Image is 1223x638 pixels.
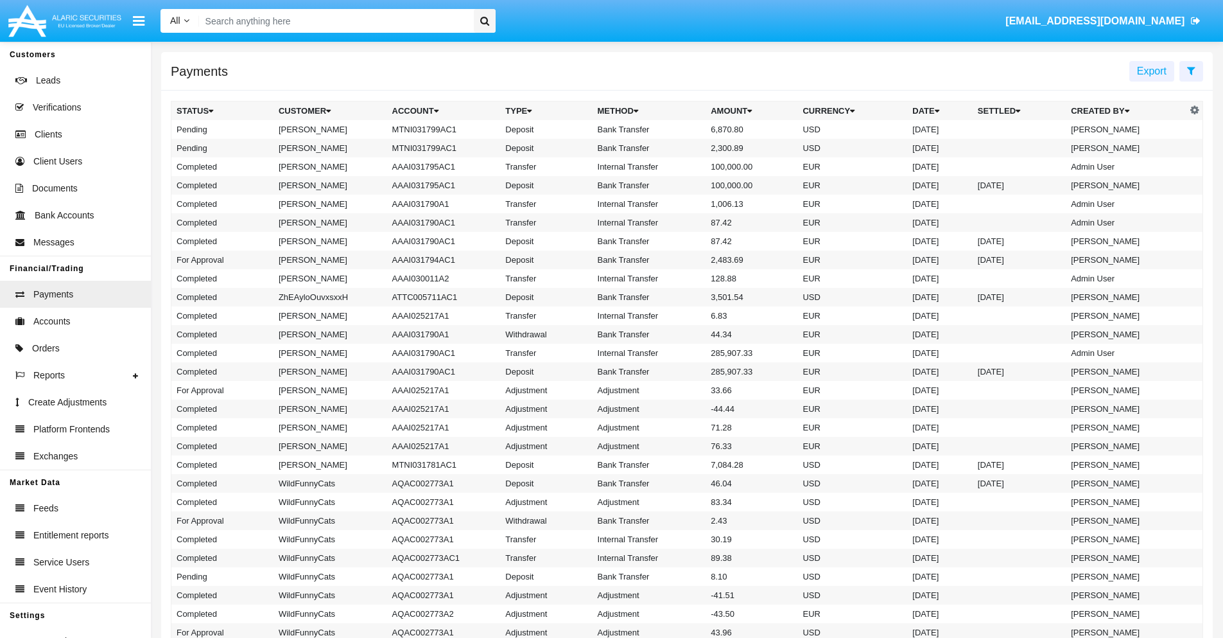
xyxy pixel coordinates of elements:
[797,176,907,195] td: EUR
[797,213,907,232] td: EUR
[33,583,87,596] span: Event History
[171,605,273,623] td: Completed
[1000,3,1207,39] a: [EMAIL_ADDRESS][DOMAIN_NAME]
[171,269,273,288] td: Completed
[171,195,273,213] td: Completed
[907,549,973,567] td: [DATE]
[706,400,797,418] td: -44.44
[797,474,907,493] td: USD
[797,157,907,176] td: EUR
[907,120,973,139] td: [DATE]
[706,176,797,195] td: 100,000.00
[593,157,706,176] td: Internal Transfer
[35,128,62,141] span: Clients
[797,139,907,157] td: USD
[273,381,387,400] td: [PERSON_NAME]
[593,437,706,456] td: Adjustment
[171,474,273,493] td: Completed
[273,213,387,232] td: [PERSON_NAME]
[1066,139,1186,157] td: [PERSON_NAME]
[797,549,907,567] td: USD
[1066,605,1186,623] td: [PERSON_NAME]
[500,381,592,400] td: Adjustment
[907,456,973,474] td: [DATE]
[273,567,387,586] td: WildFunnyCats
[171,213,273,232] td: Completed
[706,567,797,586] td: 8.10
[32,342,60,355] span: Orders
[907,605,973,623] td: [DATE]
[500,549,592,567] td: Transfer
[593,418,706,437] td: Adjustment
[500,511,592,530] td: Withdrawal
[706,139,797,157] td: 2,300.89
[907,139,973,157] td: [DATE]
[273,157,387,176] td: [PERSON_NAME]
[797,418,907,437] td: EUR
[160,14,199,28] a: All
[171,362,273,381] td: Completed
[273,195,387,213] td: [PERSON_NAME]
[797,400,907,418] td: EUR
[33,101,81,114] span: Verifications
[907,102,973,121] th: Date
[706,325,797,344] td: 44.34
[593,213,706,232] td: Internal Transfer
[706,456,797,474] td: 7,084.28
[907,195,973,213] td: [DATE]
[1066,195,1186,213] td: Admin User
[171,530,273,549] td: Completed
[797,288,907,306] td: USD
[273,344,387,362] td: [PERSON_NAME]
[28,396,107,409] span: Create Adjustments
[1066,325,1186,344] td: [PERSON_NAME]
[199,9,469,33] input: Search
[500,437,592,456] td: Adjustment
[500,586,592,605] td: Adjustment
[33,502,58,515] span: Feeds
[500,176,592,195] td: Deposit
[1066,213,1186,232] td: Admin User
[500,288,592,306] td: Deposit
[387,381,501,400] td: AAAI025217A1
[797,195,907,213] td: EUR
[387,213,501,232] td: AAAI031790AC1
[500,232,592,251] td: Deposit
[907,269,973,288] td: [DATE]
[907,381,973,400] td: [DATE]
[797,456,907,474] td: USD
[6,2,123,40] img: Logo image
[797,306,907,325] td: EUR
[273,325,387,344] td: [PERSON_NAME]
[273,251,387,269] td: [PERSON_NAME]
[1066,362,1186,381] td: [PERSON_NAME]
[387,251,501,269] td: AAAI031794AC1
[593,530,706,549] td: Internal Transfer
[1137,66,1167,76] span: Export
[593,176,706,195] td: Bank Transfer
[35,209,94,222] span: Bank Accounts
[273,288,387,306] td: ZhEAyloOuvxsxxH
[797,362,907,381] td: EUR
[387,288,501,306] td: ATTC005711AC1
[907,418,973,437] td: [DATE]
[171,325,273,344] td: Completed
[1066,418,1186,437] td: [PERSON_NAME]
[706,344,797,362] td: 285,907.33
[593,381,706,400] td: Adjustment
[500,605,592,623] td: Adjustment
[907,511,973,530] td: [DATE]
[1066,120,1186,139] td: [PERSON_NAME]
[593,549,706,567] td: Internal Transfer
[797,586,907,605] td: USD
[171,344,273,362] td: Completed
[1066,381,1186,400] td: [PERSON_NAME]
[593,511,706,530] td: Bank Transfer
[500,102,592,121] th: Type
[1066,288,1186,306] td: [PERSON_NAME]
[973,176,1066,195] td: [DATE]
[593,251,706,269] td: Bank Transfer
[907,362,973,381] td: [DATE]
[706,157,797,176] td: 100,000.00
[500,567,592,586] td: Deposit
